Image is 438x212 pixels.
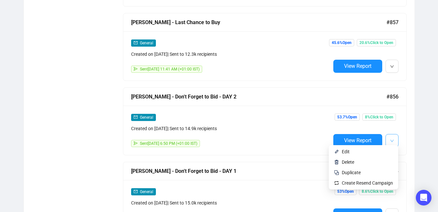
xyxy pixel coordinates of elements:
a: [PERSON_NAME] - Last Chance to Buy#857mailGeneralCreated on [DATE]| Sent to 12.3k recipientssendS... [123,13,407,81]
div: Open Intercom Messenger [416,190,431,205]
span: View Report [344,137,371,144]
span: mail [134,115,138,119]
span: down [390,65,394,68]
div: Created on [DATE] | Sent to 12.3k recipients [131,51,331,58]
span: View Report [344,63,371,69]
span: Edit [342,149,350,154]
span: mail [134,189,138,193]
div: Created on [DATE] | Sent to 14.9k recipients [131,125,331,132]
span: mail [134,41,138,45]
span: General [140,115,153,120]
button: View Report [333,60,382,73]
button: View Report [333,134,382,147]
span: #856 [386,93,399,101]
span: 8.6% Click to Open [359,188,396,195]
span: 20.6% Click to Open [357,39,396,46]
span: Sent [DATE] 11:41 AM (+01:00 IST) [140,67,200,71]
img: svg+xml;base64,PHN2ZyB4bWxucz0iaHR0cDovL3d3dy53My5vcmcvMjAwMC9zdmciIHdpZHRoPSIyNCIgaGVpZ2h0PSIyNC... [334,170,339,175]
img: retweet.svg [334,180,339,186]
span: Sent [DATE] 6:50 PM (+01:00 IST) [140,141,197,146]
div: [PERSON_NAME] - Don't Forget to Bid - DAY 1 [131,167,386,175]
span: send [134,67,138,71]
img: svg+xml;base64,PHN2ZyB4bWxucz0iaHR0cDovL3d3dy53My5vcmcvMjAwMC9zdmciIHhtbG5zOnhsaW5rPSJodHRwOi8vd3... [334,149,339,154]
img: svg+xml;base64,PHN2ZyB4bWxucz0iaHR0cDovL3d3dy53My5vcmcvMjAwMC9zdmciIHhtbG5zOnhsaW5rPSJodHRwOi8vd3... [334,159,339,165]
span: 8% Click to Open [362,114,396,121]
span: down [390,139,394,143]
div: [PERSON_NAME] - Last Chance to Buy [131,18,386,26]
div: Created on [DATE] | Sent to 15.0k recipients [131,199,331,206]
span: 53% Open [335,188,356,195]
span: 45.6% Open [329,39,354,46]
div: [PERSON_NAME] - Don't Forget to Bid - DAY 2 [131,93,386,101]
span: Delete [342,159,354,165]
span: General [140,41,153,45]
span: Create Resend Campaign [342,180,393,186]
span: send [134,141,138,145]
span: General [140,189,153,194]
span: Duplicate [342,170,361,175]
a: [PERSON_NAME] - Don't Forget to Bid - DAY 2#856mailGeneralCreated on [DATE]| Sent to 14.9k recipi... [123,87,407,155]
span: #857 [386,18,399,26]
span: 53.7% Open [335,114,360,121]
